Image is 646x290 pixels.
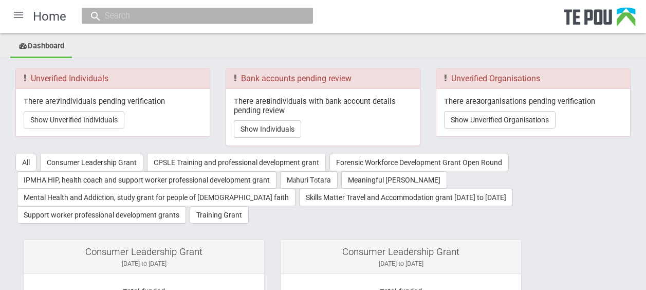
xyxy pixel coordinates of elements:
button: Skills Matter Travel and Accommodation grant [DATE] to [DATE] [299,189,513,206]
div: Consumer Leadership Grant [31,247,256,257]
h3: Unverified Organisations [444,74,622,83]
a: Dashboard [10,35,72,58]
b: 8 [266,97,270,106]
button: Show Unverified Organisations [444,111,556,129]
button: Meaningful [PERSON_NAME] [341,171,447,189]
p: There are individuals pending verification [24,97,202,106]
b: 7 [56,97,60,106]
button: Forensic Workforce Development Grant Open Round [329,154,509,171]
button: Support worker professional development grants [17,206,186,224]
button: CPSLE Training and professional development grant [147,154,326,171]
button: Show Unverified Individuals [24,111,124,129]
b: 3 [476,97,481,106]
input: Search [102,10,283,21]
div: Consumer Leadership Grant [288,247,513,257]
button: Show Individuals [234,120,301,138]
h3: Bank accounts pending review [234,74,412,83]
button: Mental Health and Addiction, study grant for people of [DEMOGRAPHIC_DATA] faith [17,189,296,206]
p: There are organisations pending verification [444,97,622,106]
button: Consumer Leadership Grant [40,154,143,171]
button: All [15,154,36,171]
button: IPMHA HIP, health coach and support worker professional development grant [17,171,276,189]
button: Māhuri Tōtara [280,171,338,189]
button: Training Grant [190,206,249,224]
div: [DATE] to [DATE] [288,259,513,268]
h3: Unverified Individuals [24,74,202,83]
div: [DATE] to [DATE] [31,259,256,268]
p: There are individuals with bank account details pending review [234,97,412,116]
